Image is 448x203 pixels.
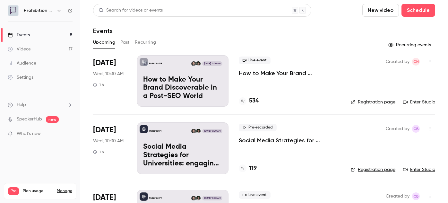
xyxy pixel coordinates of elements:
a: Enter Studio [403,99,435,105]
img: Will Ockenden [196,129,201,133]
p: How to Make Your Brand Discoverable in a Post-SEO World [143,76,222,101]
div: Events [8,32,30,38]
button: Schedule [401,4,435,17]
span: [DATE] [93,125,116,135]
span: Claire Beaumont [412,125,420,133]
p: Social Media Strategies for Universities: engaging the new student cohort [143,143,222,168]
a: Registration page [351,166,395,173]
span: Chris Norton [412,58,420,66]
h6: Prohibition PR [24,7,54,14]
p: Prohibition PR [149,197,162,200]
span: Wed, 10:30 AM [93,138,124,144]
span: Wed, 10:30 AM [93,71,124,77]
button: New video [362,4,399,17]
li: help-dropdown-opener [8,101,73,108]
a: Social Media Strategies for Universities: engaging the new student cohortProhibition PRWill Ocken... [137,122,228,174]
h1: Events [93,27,113,35]
span: new [46,116,59,123]
span: Claire Beaumont [412,192,420,200]
span: [DATE] [93,58,116,68]
img: Chris Norton [191,129,196,133]
span: [DATE] 10:30 AM [202,129,222,133]
a: Enter Studio [403,166,435,173]
button: Recurring [135,37,156,48]
button: Recurring events [385,40,435,50]
span: CN [413,58,419,66]
span: Created by [386,58,409,66]
img: Will Ockenden [196,196,201,200]
a: Manage [57,189,72,194]
span: Pre-recorded [239,124,277,131]
span: Live event [239,191,271,199]
div: Search for videos or events [99,7,163,14]
span: [DATE] 10:30 AM [202,61,222,66]
span: Pro [8,187,19,195]
span: [DATE] 10:30 AM [202,196,222,200]
div: 1 h [93,149,104,154]
span: Plan usage [23,189,53,194]
div: Sep 24 Wed, 10:30 AM (Europe/London) [93,122,127,174]
a: SpeakerHub [17,116,42,123]
span: What's new [17,130,41,137]
div: Sep 17 Wed, 10:30 AM (Europe/London) [93,55,127,107]
div: Settings [8,74,33,81]
div: 1 h [93,82,104,87]
span: Live event [239,57,271,64]
p: Prohibition PR [149,129,162,133]
a: 119 [239,164,257,173]
a: How to Make Your Brand Discoverable in a Post-SEO WorldProhibition PRWill OckendenChris Norton[DA... [137,55,228,107]
img: Chris Norton [191,61,196,66]
div: Audience [8,60,36,66]
h4: 119 [249,164,257,173]
span: [DATE] [93,192,116,203]
p: Prohibition PR [149,62,162,65]
button: Upcoming [93,37,115,48]
img: Prohibition PR [8,5,18,16]
button: Past [120,37,130,48]
a: 534 [239,97,259,105]
span: Help [17,101,26,108]
span: CB [413,125,419,133]
a: Social Media Strategies for Universities: engaging the new student cohort [239,137,340,144]
img: Chris Norton [191,196,196,200]
iframe: Noticeable Trigger [65,131,73,137]
a: How to Make Your Brand Discoverable in a Post-SEO World [239,69,340,77]
div: Videos [8,46,30,52]
img: Will Ockenden [196,61,201,66]
a: Registration page [351,99,395,105]
h4: 534 [249,97,259,105]
span: Created by [386,125,409,133]
span: CB [413,192,419,200]
span: Created by [386,192,409,200]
